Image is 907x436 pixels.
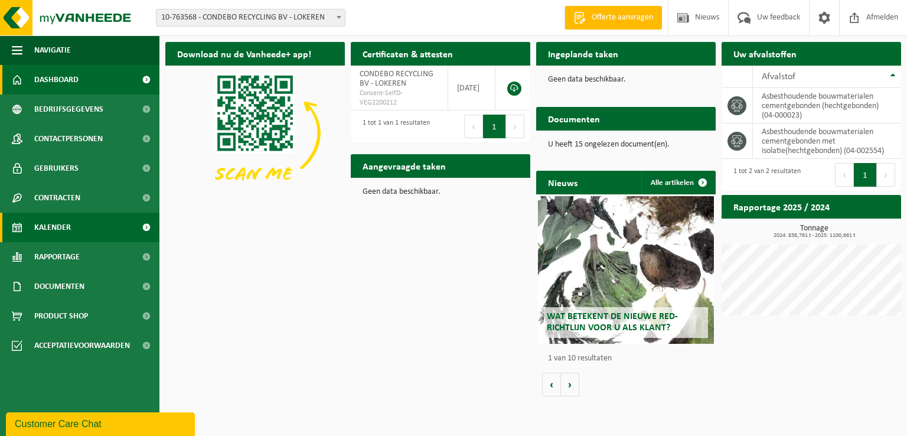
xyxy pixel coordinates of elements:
h2: Nieuws [536,171,589,194]
a: Alle artikelen [641,171,714,194]
h3: Tonnage [727,224,901,239]
a: Bekijk rapportage [813,218,900,242]
h2: Uw afvalstoffen [722,42,808,65]
button: Volgende [561,373,579,396]
p: U heeft 15 ongelezen document(en). [548,141,704,149]
span: 10-763568 - CONDEBO RECYCLING BV - LOKEREN [156,9,345,27]
span: Navigatie [34,35,71,65]
span: Kalender [34,213,71,242]
p: Geen data beschikbaar. [548,76,704,84]
a: Offerte aanvragen [565,6,662,30]
p: 1 van 10 resultaten [548,354,710,363]
div: 1 tot 1 van 1 resultaten [357,113,430,139]
span: CONDEBO RECYCLING BV - LOKEREN [360,70,433,88]
span: Gebruikers [34,154,79,183]
button: Next [506,115,524,138]
span: Consent-SelfD-VEG2200212 [360,89,439,108]
button: Next [877,163,895,187]
img: Download de VHEPlus App [165,66,345,200]
p: Geen data beschikbaar. [363,188,518,196]
button: Previous [464,115,483,138]
span: Offerte aanvragen [589,12,656,24]
button: Vorige [542,373,561,396]
span: 2024: 838,761 t - 2025: 1100,661 t [727,233,901,239]
span: Bedrijfsgegevens [34,95,103,124]
a: Wat betekent de nieuwe RED-richtlijn voor u als klant? [538,196,714,344]
td: asbesthoudende bouwmaterialen cementgebonden met isolatie(hechtgebonden) (04-002554) [753,123,901,159]
span: Afvalstof [762,72,795,82]
button: 1 [854,163,877,187]
h2: Rapportage 2025 / 2024 [722,195,841,218]
h2: Ingeplande taken [536,42,630,65]
span: Acceptatievoorwaarden [34,331,130,360]
td: [DATE] [448,66,495,110]
span: Wat betekent de nieuwe RED-richtlijn voor u als klant? [547,312,678,333]
h2: Download nu de Vanheede+ app! [165,42,323,65]
span: 10-763568 - CONDEBO RECYCLING BV - LOKEREN [156,9,345,26]
h2: Aangevraagde taken [351,154,458,177]
div: 1 tot 2 van 2 resultaten [727,162,801,188]
span: Contracten [34,183,80,213]
td: asbesthoudende bouwmaterialen cementgebonden (hechtgebonden) (04-000023) [753,88,901,123]
iframe: chat widget [6,410,197,436]
span: Rapportage [34,242,80,272]
span: Contactpersonen [34,124,103,154]
h2: Documenten [536,107,612,130]
button: 1 [483,115,506,138]
span: Product Shop [34,301,88,331]
span: Documenten [34,272,84,301]
h2: Certificaten & attesten [351,42,465,65]
span: Dashboard [34,65,79,95]
button: Previous [835,163,854,187]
